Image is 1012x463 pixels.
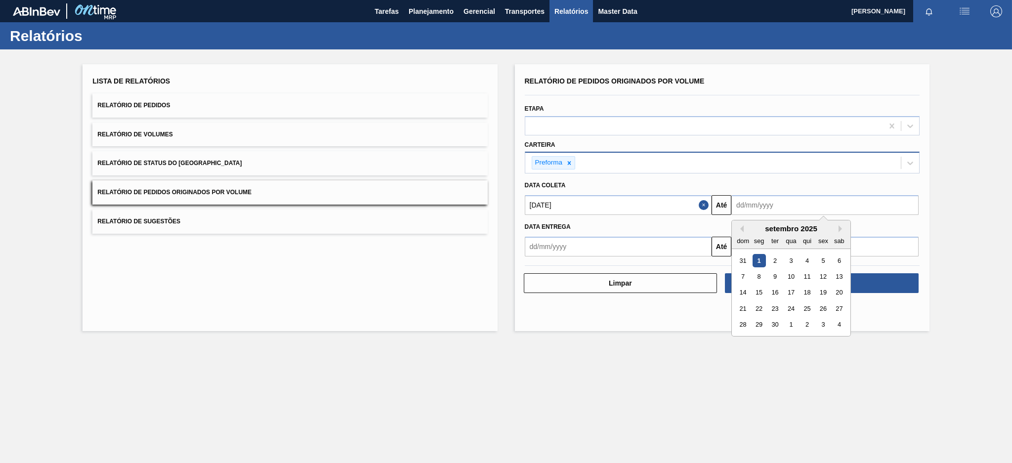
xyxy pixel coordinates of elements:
div: Choose terça-feira, 9 de setembro de 2025 [768,270,782,283]
button: Previous Month [737,225,744,232]
button: Relatório de Volumes [92,123,487,147]
div: Choose sexta-feira, 12 de setembro de 2025 [816,270,830,283]
span: Relatório de Volumes [97,131,172,138]
span: Relatório de Pedidos Originados por Volume [525,77,705,85]
div: Choose segunda-feira, 15 de setembro de 2025 [753,286,766,299]
div: Choose quinta-feira, 2 de outubro de 2025 [801,318,814,332]
button: Next Month [839,225,845,232]
div: Choose quarta-feira, 3 de setembro de 2025 [785,254,798,267]
div: Choose sexta-feira, 19 de setembro de 2025 [816,286,830,299]
div: seg [753,234,766,248]
div: Choose segunda-feira, 29 de setembro de 2025 [753,318,766,332]
button: Notificações [913,4,945,18]
span: Transportes [505,5,545,17]
div: Choose domingo, 7 de setembro de 2025 [736,270,750,283]
div: Choose sábado, 27 de setembro de 2025 [833,302,846,315]
div: Choose sexta-feira, 5 de setembro de 2025 [816,254,830,267]
h1: Relatórios [10,30,185,42]
span: Data coleta [525,182,566,189]
div: Choose quinta-feira, 18 de setembro de 2025 [801,286,814,299]
div: qua [785,234,798,248]
div: Choose segunda-feira, 8 de setembro de 2025 [753,270,766,283]
div: sab [833,234,846,248]
div: Choose quinta-feira, 11 de setembro de 2025 [801,270,814,283]
div: Choose sexta-feira, 26 de setembro de 2025 [816,302,830,315]
div: Choose sábado, 20 de setembro de 2025 [833,286,846,299]
div: Choose sábado, 4 de outubro de 2025 [833,318,846,332]
button: Limpar [524,273,717,293]
div: Choose terça-feira, 2 de setembro de 2025 [768,254,782,267]
span: Tarefas [375,5,399,17]
button: Até [712,195,731,215]
div: qui [801,234,814,248]
div: Choose quarta-feira, 17 de setembro de 2025 [785,286,798,299]
button: Download [725,273,919,293]
span: Relatório de Pedidos [97,102,170,109]
input: dd/mm/yyyy [525,237,712,256]
div: Choose segunda-feira, 1 de setembro de 2025 [753,254,766,267]
button: Relatório de Status do [GEOGRAPHIC_DATA] [92,151,487,175]
span: Gerencial [464,5,495,17]
span: Relatório de Pedidos Originados por Volume [97,189,252,196]
div: Choose quarta-feira, 10 de setembro de 2025 [785,270,798,283]
button: Relatório de Pedidos Originados por Volume [92,180,487,205]
div: Choose quinta-feira, 25 de setembro de 2025 [801,302,814,315]
div: setembro 2025 [732,224,850,233]
div: Choose quinta-feira, 4 de setembro de 2025 [801,254,814,267]
span: Relatórios [554,5,588,17]
div: sex [816,234,830,248]
div: Choose quarta-feira, 24 de setembro de 2025 [785,302,798,315]
button: Close [699,195,712,215]
div: Choose sexta-feira, 3 de outubro de 2025 [816,318,830,332]
div: Choose terça-feira, 16 de setembro de 2025 [768,286,782,299]
button: Relatório de Pedidos [92,93,487,118]
div: Choose domingo, 28 de setembro de 2025 [736,318,750,332]
div: Choose terça-feira, 30 de setembro de 2025 [768,318,782,332]
span: Relatório de Status do [GEOGRAPHIC_DATA] [97,160,242,167]
div: Choose terça-feira, 23 de setembro de 2025 [768,302,782,315]
div: Preforma [532,157,564,169]
span: Relatório de Sugestões [97,218,180,225]
label: Carteira [525,141,555,148]
label: Etapa [525,105,544,112]
div: Choose domingo, 21 de setembro de 2025 [736,302,750,315]
input: dd/mm/yyyy [525,195,712,215]
div: Choose domingo, 14 de setembro de 2025 [736,286,750,299]
div: ter [768,234,782,248]
div: Choose sábado, 13 de setembro de 2025 [833,270,846,283]
span: Data entrega [525,223,571,230]
div: Choose quarta-feira, 1 de outubro de 2025 [785,318,798,332]
input: dd/mm/yyyy [731,195,919,215]
span: Planejamento [409,5,454,17]
img: Logout [990,5,1002,17]
div: month 2025-09 [735,253,847,333]
img: userActions [959,5,970,17]
span: Lista de Relatórios [92,77,170,85]
div: Choose domingo, 31 de agosto de 2025 [736,254,750,267]
img: TNhmsLtSVTkK8tSr43FrP2fwEKptu5GPRR3wAAAABJRU5ErkJggg== [13,7,60,16]
div: Choose sábado, 6 de setembro de 2025 [833,254,846,267]
span: Master Data [598,5,637,17]
div: Choose segunda-feira, 22 de setembro de 2025 [753,302,766,315]
div: dom [736,234,750,248]
button: Até [712,237,731,256]
button: Relatório de Sugestões [92,210,487,234]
